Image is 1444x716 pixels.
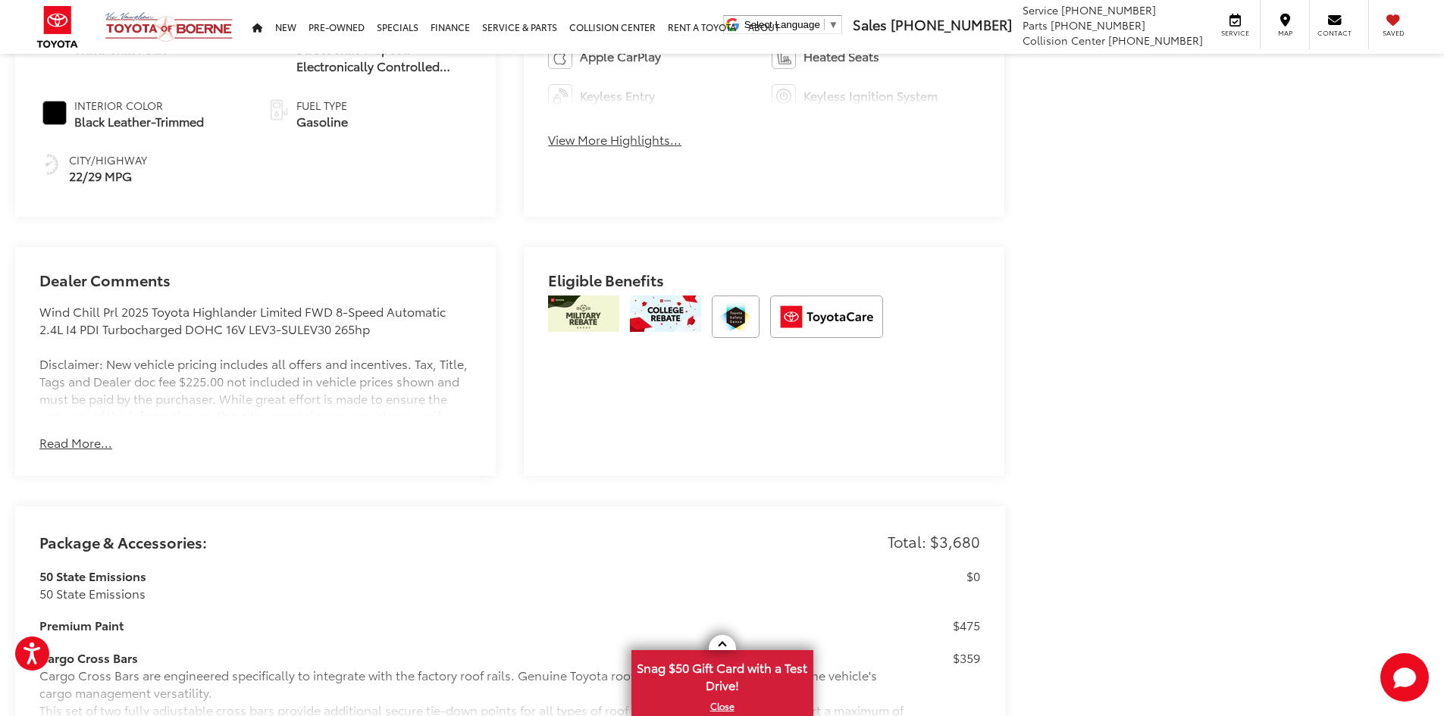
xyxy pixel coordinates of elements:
span: [PHONE_NUMBER] [1061,2,1156,17]
button: Toggle Chat Window [1380,653,1429,702]
h2: Package & Accessories: [39,533,207,550]
span: Sales [853,14,887,34]
span: Saved [1377,28,1410,38]
span: Gasoline [296,113,348,130]
img: ToyotaCare Vic Vaughan Toyota of Boerne Boerne TX [770,295,883,338]
span: Collision Center [1023,33,1105,48]
h3: Cargo Cross Bars [39,649,904,667]
button: Read More... [39,434,112,452]
span: [PHONE_NUMBER] [1108,33,1203,48]
span: Contact [1317,28,1352,38]
span: Service [1218,28,1252,38]
span: ▼ [828,19,838,30]
button: View More Highlights... [548,131,681,149]
span: Snag $50 Gift Card with a Test Drive! [633,652,812,698]
span: Map [1268,28,1301,38]
svg: Start Chat [1380,653,1429,702]
span: Black Leather-Trimmed [74,113,204,130]
span: Service [1023,2,1058,17]
h3: 50 State Emissions [39,567,904,585]
span: Direct Shift 8-Speed Electronically Controlled automatic Transmission (ECT) / Front-Wheel Drive [296,40,471,75]
p: $475 [953,617,980,634]
span: ​ [824,19,825,30]
img: Toyota Safety Sense Vic Vaughan Toyota of Boerne Boerne TX [712,295,760,338]
img: /static/brand-toyota/National_Assets/toyota-college-grad.jpeg?height=48 [630,295,701,332]
span: [PHONE_NUMBER] [891,14,1012,34]
h2: Eligible Benefits [548,271,980,295]
a: Select Language​ [744,19,838,30]
span: Fuel Type [296,98,348,113]
span: Interior Color [74,98,204,113]
p: Total: $3,680 [888,530,980,552]
span: Parts [1023,17,1048,33]
span: #000000 [42,101,67,125]
p: $359 [953,649,980,667]
div: 50 State Emissions [39,585,904,602]
span: [PHONE_NUMBER] [1051,17,1145,33]
img: Vic Vaughan Toyota of Boerne [105,11,233,42]
span: 22/29 MPG [69,167,147,185]
h2: Dealer Comments [39,271,471,303]
img: /static/brand-toyota/National_Assets/toyota-military-rebate.jpeg?height=48 [548,295,619,332]
span: City/Highway [69,152,147,167]
h3: Premium Paint [39,617,904,634]
span: Select Language [744,19,820,30]
div: Wind Chill Prl 2025 Toyota Highlander Limited FWD 8-Speed Automatic 2.4L I4 PDI Turbocharged DOHC... [39,303,471,417]
p: $0 [966,567,980,585]
img: Fuel Economy [39,152,64,177]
